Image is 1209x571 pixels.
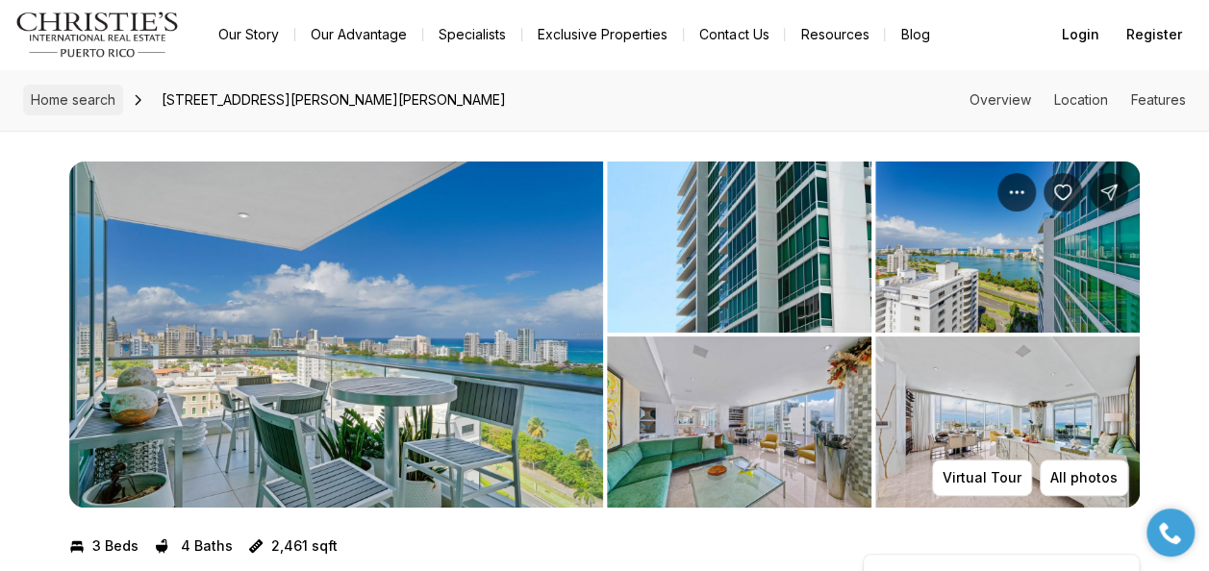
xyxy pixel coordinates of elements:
span: Login [1062,27,1099,42]
a: Skip to: Location [1054,91,1108,108]
span: [STREET_ADDRESS][PERSON_NAME][PERSON_NAME] [154,85,514,115]
a: Skip to: Features [1131,91,1186,108]
a: Our Advantage [295,21,422,48]
button: Share Property: 555 MONSERRATE ST #1404 [1090,173,1128,211]
a: Home search [23,85,123,115]
a: Blog [885,21,945,48]
button: Virtual Tour [932,459,1032,496]
button: View image gallery [607,161,871,333]
div: Listing Photos [69,161,1140,508]
button: Contact Us [684,21,784,48]
button: Property options [997,173,1036,211]
button: View image gallery [69,161,603,508]
button: All photos [1040,459,1128,496]
a: Skip to: Overview [970,91,1031,108]
a: Exclusive Properties [522,21,683,48]
p: Virtual Tour [943,470,1021,485]
button: View image gallery [875,336,1140,508]
button: Register [1115,15,1194,54]
li: 2 of 7 [607,161,1141,508]
span: Register [1126,27,1182,42]
button: Save Property: 555 MONSERRATE ST #1404 [1044,173,1082,211]
a: Specialists [423,21,521,48]
a: Resources [785,21,884,48]
button: View image gallery [875,161,1140,333]
li: 1 of 7 [69,161,603,508]
button: Login [1050,15,1111,54]
span: Home search [31,91,115,108]
p: 2,461 sqft [271,538,338,554]
nav: Page section menu [970,92,1186,108]
p: 4 Baths [181,538,233,554]
p: 3 Beds [92,538,139,554]
button: View image gallery [607,336,871,508]
img: logo [15,12,180,58]
p: All photos [1050,470,1118,485]
a: Our Story [203,21,294,48]
button: 4 Baths [154,531,233,561]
